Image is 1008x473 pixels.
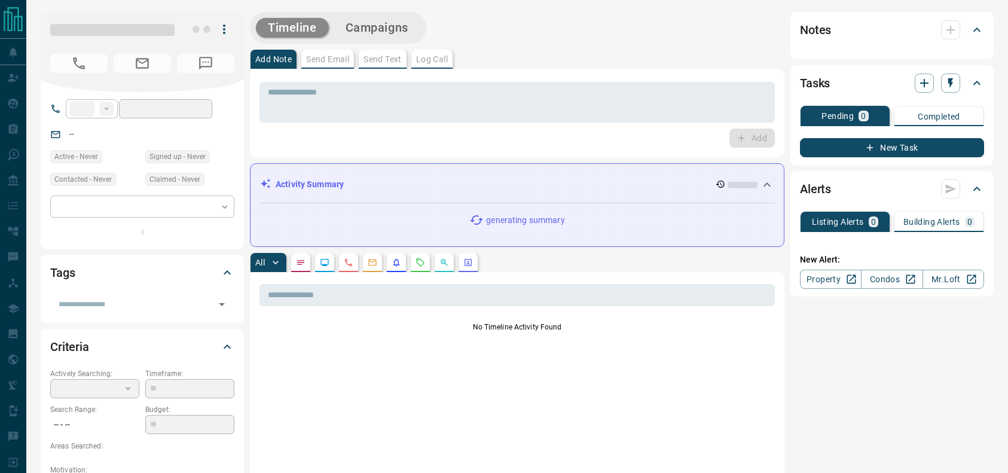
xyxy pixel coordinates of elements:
h2: Tags [50,263,75,282]
p: Building Alerts [903,218,960,226]
p: Actively Searching: [50,368,139,379]
h2: Criteria [50,337,89,356]
a: Property [800,270,862,289]
p: 0 [967,218,972,226]
p: Timeframe: [145,368,234,379]
p: Add Note [255,55,292,63]
a: Mr.Loft [923,270,984,289]
p: Completed [918,112,960,121]
p: Search Range: [50,404,139,415]
button: Timeline [256,18,329,38]
h2: Notes [800,20,831,39]
h2: Alerts [800,179,831,199]
a: -- [69,129,74,139]
svg: Listing Alerts [392,258,401,267]
p: -- - -- [50,415,139,435]
p: Areas Searched: [50,441,234,451]
p: All [255,258,265,267]
button: Open [213,296,230,313]
div: Tasks [800,69,984,97]
span: No Email [114,54,171,73]
a: Condos [861,270,923,289]
p: 0 [861,112,866,120]
p: New Alert: [800,254,984,266]
p: Budget: [145,404,234,415]
p: Pending [821,112,854,120]
span: No Number [50,54,108,73]
span: Active - Never [54,151,98,163]
svg: Requests [416,258,425,267]
svg: Opportunities [439,258,449,267]
svg: Emails [368,258,377,267]
div: Alerts [800,175,984,203]
div: Criteria [50,332,234,361]
p: No Timeline Activity Found [259,322,775,332]
p: Listing Alerts [812,218,864,226]
svg: Agent Actions [463,258,473,267]
button: Campaigns [334,18,420,38]
svg: Notes [296,258,306,267]
div: Activity Summary [260,173,774,196]
span: Claimed - Never [149,173,200,185]
div: Tags [50,258,234,287]
p: Activity Summary [276,178,344,191]
span: No Number [177,54,234,73]
span: Signed up - Never [149,151,206,163]
p: generating summary [486,214,564,227]
svg: Calls [344,258,353,267]
div: Notes [800,16,984,44]
h2: Tasks [800,74,830,93]
button: New Task [800,138,984,157]
span: Contacted - Never [54,173,112,185]
p: 0 [871,218,876,226]
svg: Lead Browsing Activity [320,258,329,267]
